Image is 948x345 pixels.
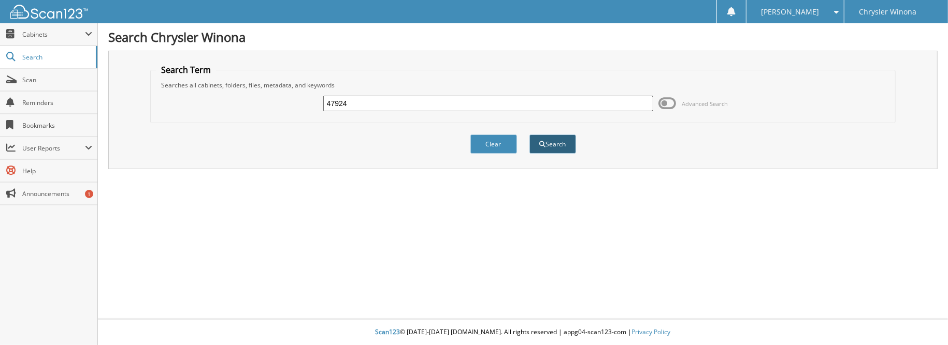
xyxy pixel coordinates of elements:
iframe: Chat Widget [896,295,948,345]
span: Help [22,167,92,175]
span: Bookmarks [22,121,92,130]
span: Chrysler Winona [859,9,916,15]
span: Cabinets [22,30,85,39]
span: Advanced Search [682,100,728,108]
span: Scan [22,76,92,84]
legend: Search Term [156,64,216,76]
button: Clear [470,134,517,154]
button: Search [529,134,576,154]
span: Announcements [22,189,92,198]
span: [PERSON_NAME] [762,9,820,15]
div: 1 [85,190,93,198]
span: User Reports [22,144,85,153]
div: © [DATE]-[DATE] [DOMAIN_NAME]. All rights reserved | appg04-scan123-com | [98,320,948,345]
a: Privacy Policy [632,327,671,336]
img: scan123-logo-white.svg [10,5,88,19]
span: Reminders [22,98,92,107]
span: Search [22,53,91,62]
h1: Search Chrysler Winona [108,28,938,46]
div: Searches all cabinets, folders, files, metadata, and keywords [156,81,890,89]
span: Scan123 [376,327,400,336]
